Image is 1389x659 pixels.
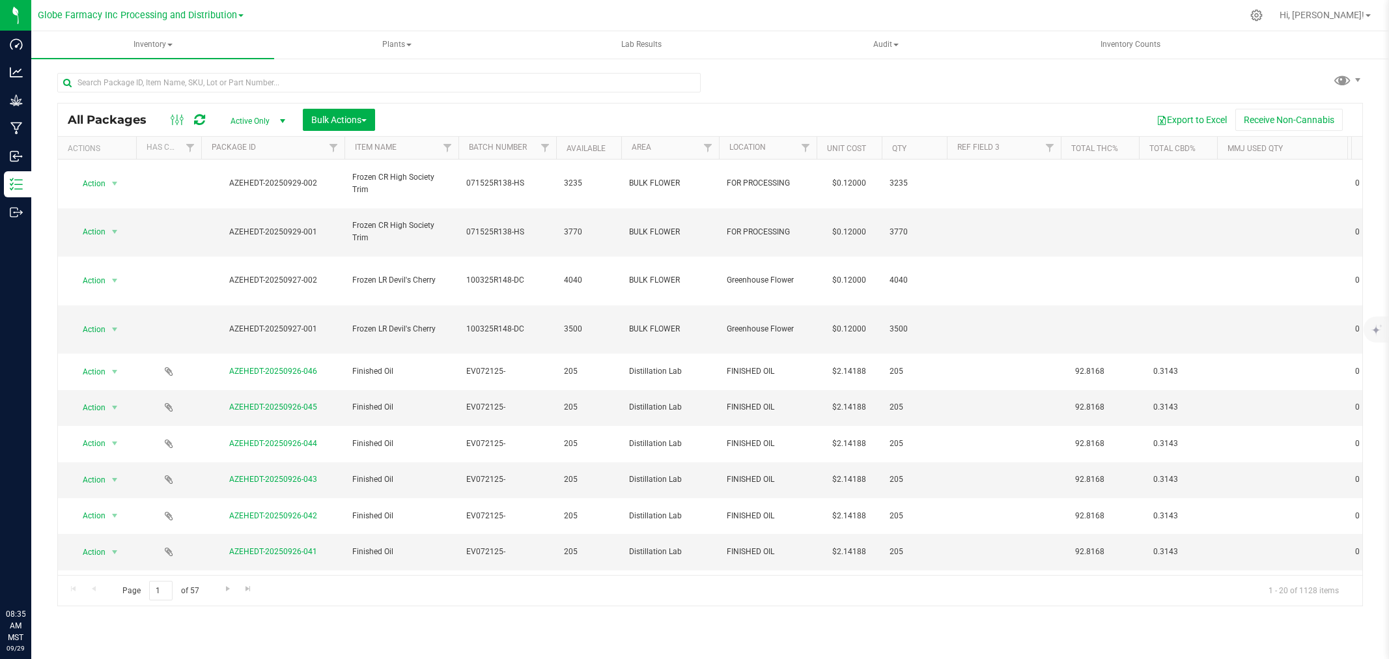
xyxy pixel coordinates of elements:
td: $0.12000 [817,160,882,208]
span: 3500 [564,323,613,335]
span: Lab Results [604,39,679,50]
span: FOR PROCESSING [727,177,809,189]
p: 09/29 [6,643,25,653]
span: Distillation Lab [629,438,711,450]
div: AZEHEDT-20250927-002 [199,274,346,287]
span: select [107,543,123,561]
div: AZEHEDT-20250929-002 [199,177,346,189]
a: Filter [697,137,719,159]
span: 205 [890,546,939,558]
a: Inventory [31,31,274,59]
span: Finished Oil [352,546,451,558]
span: 205 [890,510,939,522]
a: Unit Cost [827,144,866,153]
inline-svg: Dashboard [10,38,23,51]
a: Filter [323,137,344,159]
span: 92.8168 [1069,542,1111,561]
span: select [107,272,123,290]
span: select [107,223,123,241]
span: 205 [890,473,939,486]
span: 205 [890,365,939,378]
span: BULK FLOWER [629,226,711,238]
a: Filter [180,137,201,159]
inline-svg: Analytics [10,66,23,79]
a: Filter [1039,137,1061,159]
span: Page of 57 [111,581,210,601]
span: Action [71,434,106,453]
span: 92.8168 [1069,507,1111,526]
span: FINISHED OIL [727,401,809,414]
a: MMJ Used Qty [1228,144,1283,153]
a: Filter [535,137,556,159]
a: AZEHEDT-20250926-045 [229,402,317,412]
span: FINISHED OIL [727,365,809,378]
span: EV072125- [466,365,548,378]
input: 1 [149,581,173,601]
span: 4040 [890,274,939,287]
span: 4040 [564,274,613,287]
span: select [107,320,123,339]
a: Batch Number [469,143,527,152]
a: Audit [765,31,1007,59]
span: Distillation Lab [629,473,711,486]
a: Available [567,144,606,153]
a: Go to the next page [218,581,237,598]
iframe: Resource center [13,555,52,594]
inline-svg: Inbound [10,150,23,163]
span: 0.3143 [1147,398,1185,417]
td: $2.14188 [817,426,882,462]
iframe: Resource center unread badge [38,553,54,568]
span: Action [71,175,106,193]
a: Filter [437,137,458,159]
span: Action [71,471,106,489]
button: Receive Non-Cannabis [1235,109,1343,131]
span: Audit [765,32,1007,58]
a: AZEHEDT-20250926-043 [229,475,317,484]
td: $0.12000 [817,257,882,305]
td: $2.14188 [817,354,882,389]
span: Distillation Lab [629,546,711,558]
span: Greenhouse Flower [727,323,809,335]
span: Action [71,320,106,339]
span: FINISHED OIL [727,510,809,522]
span: select [107,507,123,525]
span: Distillation Lab [629,401,711,414]
a: AZEHEDT-20250926-044 [229,439,317,448]
td: $2.14188 [817,534,882,570]
span: 92.8168 [1069,470,1111,489]
span: Distillation Lab [629,510,711,522]
span: Globe Farmacy Inc Processing and Distribution [38,10,237,21]
a: Location [729,143,766,152]
span: FINISHED OIL [727,546,809,558]
a: Package ID [212,143,256,152]
div: Actions [68,144,131,153]
span: Finished Oil [352,473,451,486]
span: select [107,399,123,417]
span: 100325R148-DC [466,323,548,335]
span: EV072125- [466,438,548,450]
span: Frozen CR High Society Trim [352,219,451,244]
a: Lab Results [520,31,763,59]
span: 071525R138-HS [466,226,548,238]
span: Action [71,363,106,381]
span: select [107,175,123,193]
span: Greenhouse Flower [727,274,809,287]
span: FINISHED OIL [727,473,809,486]
a: Ref Field 3 [957,143,1000,152]
div: Manage settings [1248,9,1265,21]
td: $2.14188 [817,390,882,426]
span: Frozen LR Devil's Cherry [352,274,451,287]
span: 205 [564,438,613,450]
span: 205 [564,365,613,378]
span: 1 - 20 of 1128 items [1258,581,1349,600]
span: 205 [564,473,613,486]
span: select [107,471,123,489]
span: Frozen LR Devil's Cherry [352,323,451,335]
span: 205 [564,546,613,558]
span: 0.3143 [1147,507,1185,526]
a: Go to the last page [239,581,258,598]
span: EV072125- [466,546,548,558]
span: Action [71,399,106,417]
span: 205 [890,401,939,414]
td: $0.12000 [817,208,882,257]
